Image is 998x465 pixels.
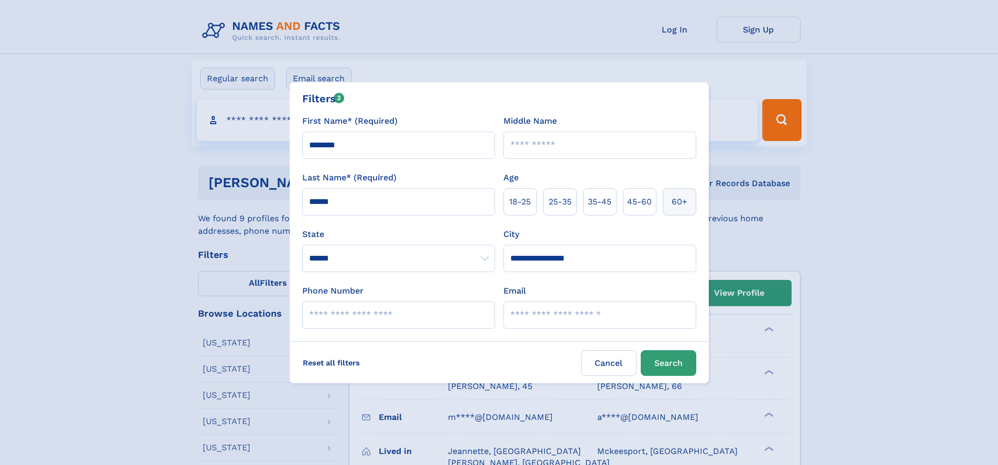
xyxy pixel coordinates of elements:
button: Search [641,350,696,376]
label: Middle Name [503,115,557,127]
span: 45‑60 [627,196,652,208]
label: Phone Number [302,285,364,297]
label: Last Name* (Required) [302,171,397,184]
label: Email [503,285,526,297]
label: First Name* (Required) [302,115,398,127]
span: 18‑25 [509,196,531,208]
span: 25‑35 [549,196,572,208]
span: 35‑45 [588,196,611,208]
label: State [302,228,495,241]
label: City [503,228,519,241]
span: 60+ [672,196,687,208]
label: Reset all filters [296,350,367,375]
label: Age [503,171,519,184]
div: Filters [302,91,345,106]
label: Cancel [581,350,637,376]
